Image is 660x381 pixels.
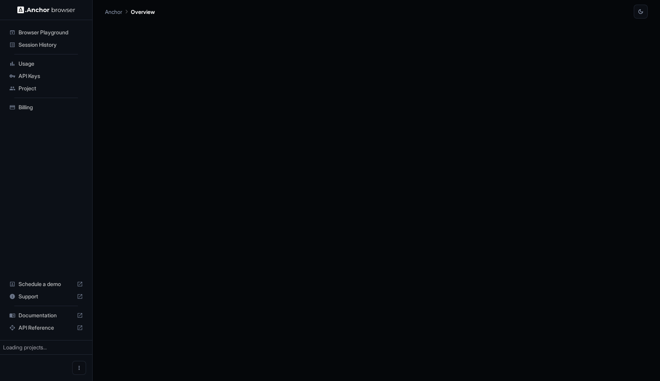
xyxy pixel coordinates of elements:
span: Session History [19,41,83,49]
div: API Reference [6,322,86,334]
span: Support [19,293,74,300]
div: Browser Playground [6,26,86,39]
img: Anchor Logo [17,6,75,14]
div: Support [6,290,86,303]
span: API Keys [19,72,83,80]
p: Anchor [105,8,122,16]
span: API Reference [19,324,74,332]
p: Overview [131,8,155,16]
div: Billing [6,101,86,113]
span: Browser Playground [19,29,83,36]
span: Usage [19,60,83,68]
span: Project [19,85,83,92]
div: Schedule a demo [6,278,86,290]
span: Billing [19,103,83,111]
nav: breadcrumb [105,7,155,16]
div: Documentation [6,309,86,322]
div: API Keys [6,70,86,82]
button: Open menu [72,361,86,375]
div: Usage [6,58,86,70]
div: Session History [6,39,86,51]
div: Project [6,82,86,95]
div: Loading projects... [3,344,89,351]
span: Documentation [19,312,74,319]
span: Schedule a demo [19,280,74,288]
